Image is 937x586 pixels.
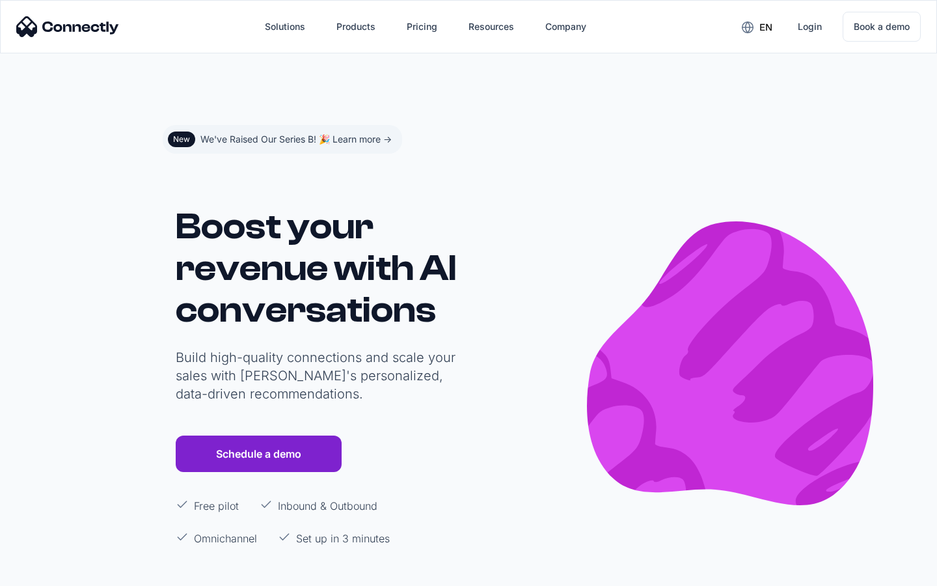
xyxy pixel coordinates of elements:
[176,436,342,472] a: Schedule a demo
[26,563,78,581] ul: Language list
[468,18,514,36] div: Resources
[407,18,437,36] div: Pricing
[176,348,462,403] p: Build high-quality connections and scale your sales with [PERSON_NAME]'s personalized, data-drive...
[265,18,305,36] div: Solutions
[200,130,392,148] div: We've Raised Our Series B! 🎉 Learn more ->
[16,16,119,37] img: Connectly Logo
[173,134,190,145] div: New
[545,18,586,36] div: Company
[336,18,375,36] div: Products
[787,11,832,42] a: Login
[194,531,257,546] p: Omnichannel
[278,498,377,514] p: Inbound & Outbound
[759,18,772,36] div: en
[176,206,462,331] h1: Boost your revenue with AI conversations
[798,18,822,36] div: Login
[163,125,402,154] a: NewWe've Raised Our Series B! 🎉 Learn more ->
[296,531,390,546] p: Set up in 3 minutes
[843,12,921,42] a: Book a demo
[13,562,78,581] aside: Language selected: English
[396,11,448,42] a: Pricing
[194,498,239,514] p: Free pilot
